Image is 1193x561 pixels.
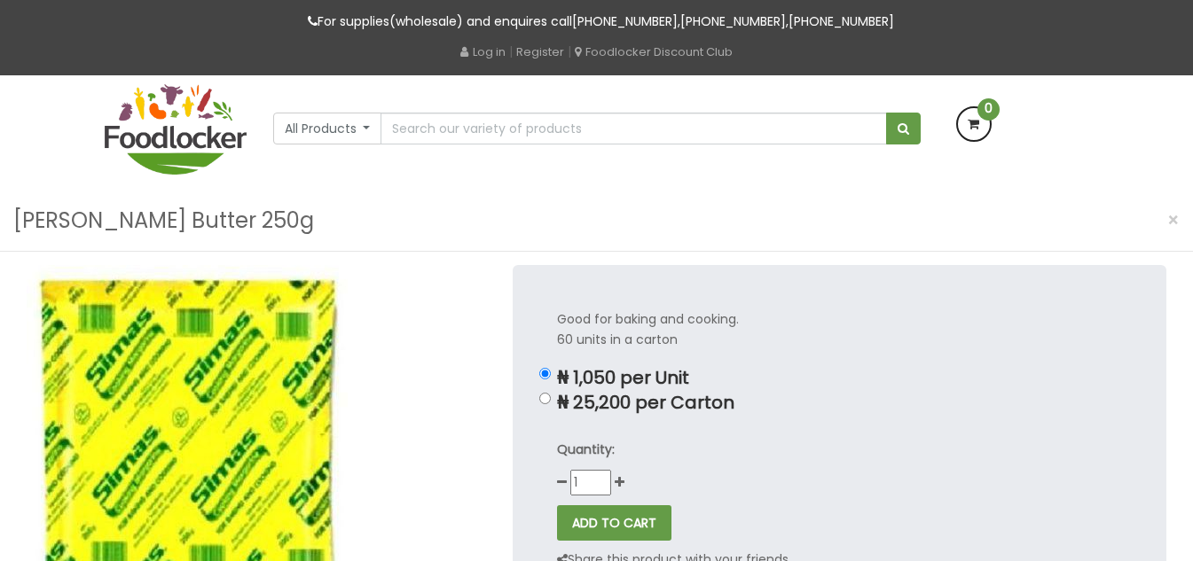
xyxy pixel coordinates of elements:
span: × [1167,207,1180,233]
button: ADD TO CART [557,505,671,541]
p: Good for baking and cooking. 60 units in a carton [557,309,1122,350]
input: Search our variety of products [381,113,886,144]
a: [PHONE_NUMBER] [789,12,894,30]
a: Register [516,43,564,60]
a: [PHONE_NUMBER] [572,12,678,30]
span: 0 [977,98,1000,121]
input: ₦ 25,200 per Carton [539,393,551,404]
strong: Quantity: [557,440,615,458]
button: Close [1158,202,1189,238]
a: [PHONE_NUMBER] [680,12,786,30]
input: ₦ 1,050 per Unit [539,368,551,379]
h3: [PERSON_NAME] Butter 250g [13,204,314,238]
p: ₦ 1,050 per Unit [557,368,1122,388]
p: For supplies(wholesale) and enquires call , , [105,12,1089,32]
span: | [509,43,513,60]
span: | [568,43,571,60]
p: ₦ 25,200 per Carton [557,393,1122,413]
a: Foodlocker Discount Club [575,43,733,60]
button: All Products [273,113,382,144]
a: Log in [460,43,506,60]
img: FoodLocker [105,84,247,175]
